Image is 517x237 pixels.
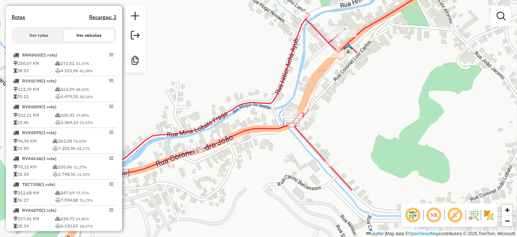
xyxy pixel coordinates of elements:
span: + [505,205,510,214]
span: 76,29% [80,198,93,203]
td: 08:53 [13,67,55,74]
td: 05:12 [13,93,55,100]
button: Ver veículos [64,29,114,42]
span: (1 Rota) [41,78,56,83]
img: Exibir/Ocultar setores [483,209,494,221]
td: 03:46 [13,119,55,126]
a: Leaflet [366,231,384,236]
td: 02:54 [13,171,52,178]
span: 68,07% [80,224,93,229]
a: OpenStreetMap [409,231,440,236]
td: 70,21 KM [13,163,52,171]
span: RVK8D95 [22,130,41,135]
td: 234,73 [55,215,115,222]
em: Opções [109,53,113,57]
span: 32,15% [77,172,90,177]
a: Zoom in [502,205,513,215]
em: Opções [109,156,113,160]
td: 163,09 [55,86,115,93]
span: (1 Rota) [41,207,56,213]
span: 84,23% [77,146,90,151]
span: RVK6D09 [22,104,41,109]
span: TEC7J08 [22,182,40,187]
td: 212,68 KM [13,189,55,197]
a: Exportar sessão [128,28,143,44]
span: (1 Rota) [41,156,56,161]
span: RVK6D70 [22,207,41,213]
span: RVK6C95 [22,78,41,83]
span: − [505,216,510,225]
span: 25,42% [80,120,93,125]
td: 06:27 [13,197,55,204]
td: 262,08 [52,137,115,145]
button: Ver rotas [14,29,64,42]
a: Criar modelo [128,53,143,70]
span: Exibir deslocamento [404,206,422,224]
span: | [385,231,386,236]
td: 4.923,96 [55,67,115,74]
td: 247,69 [55,189,115,197]
a: Exibir filtros [494,9,508,23]
span: 73,72% [76,191,89,195]
em: Opções [109,130,113,135]
span: RVK6C66 [22,156,41,161]
td: 6.330,65 [55,222,115,230]
span: 48,54% [76,87,89,92]
em: Opções [109,104,113,109]
a: Zoom out [502,215,513,226]
td: 105,06 [52,163,115,171]
td: 7.201,96 [52,145,115,152]
span: 41,07% [76,61,89,66]
td: 4.479,05 [55,93,115,100]
span: (1 Rota) [41,104,56,109]
img: Fluxo de ruas [468,209,479,221]
img: Muqui [344,44,353,54]
td: 172,51 [55,60,115,67]
td: 250,67 KM [13,60,55,67]
td: 05:34 [13,222,55,230]
span: 39,85% [76,113,89,118]
span: Exibir rótulo [446,206,464,224]
em: Opções [109,208,113,212]
td: 2.748,96 [52,171,115,178]
div: Map data © contributors,© 2025 TomTom, Microsoft [364,231,517,237]
td: 7.094,88 [55,197,115,204]
td: 112,39 KM [13,86,55,93]
td: 96,96 KM [13,137,52,145]
td: 100,43 [55,112,115,119]
span: 31,27% [73,165,87,170]
em: Opções [109,182,113,186]
em: Opções [109,78,113,83]
span: 78,00% [73,139,87,144]
span: (1 Rota) [41,130,56,135]
span: RNK8G02 [22,52,42,58]
span: (1 Rota) [40,182,55,187]
span: 41,38% [80,69,93,73]
td: 102,11 KM [13,112,55,119]
span: 69,86% [76,217,89,221]
td: 2.364,10 [55,119,115,126]
span: (1 Rota) [42,52,57,58]
span: Ocultar NR [425,206,443,224]
h4: Recargas: 2 [89,14,116,20]
a: Rotas [12,14,25,20]
span: 48,16% [80,94,93,99]
a: Nova sessão e pesquisa [128,9,143,25]
td: 03:50 [13,145,52,152]
td: 217,41 KM [13,215,55,222]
